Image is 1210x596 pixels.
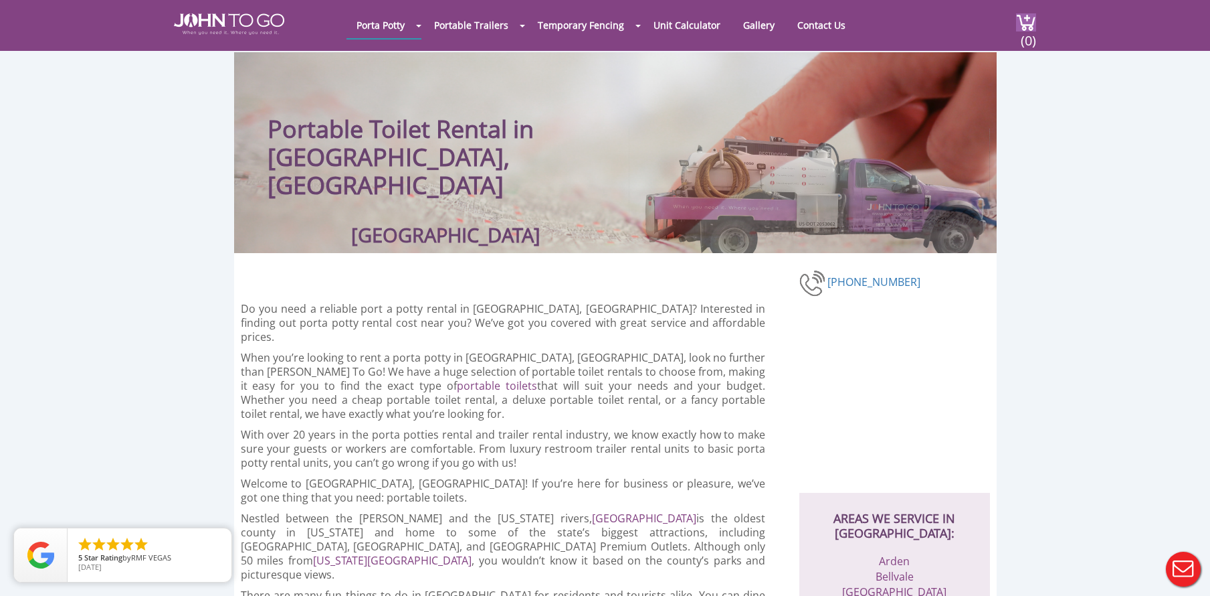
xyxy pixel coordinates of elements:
h3: [GEOGRAPHIC_DATA] [351,233,540,236]
a: Unit Calculator [643,12,730,38]
p: Welcome to [GEOGRAPHIC_DATA], [GEOGRAPHIC_DATA]! If you’re here for business or pleasure, we’ve g... [241,477,766,505]
h2: AREAS WE SERVICE IN [GEOGRAPHIC_DATA]: [813,493,977,540]
img: Portable Toilet Rental in Orange County, NY - Porta Potty [799,269,827,298]
a: [US_STATE][GEOGRAPHIC_DATA] [313,553,472,568]
a: Portable Trailers [424,12,518,38]
a: [GEOGRAPHIC_DATA] [592,511,696,526]
span: [DATE] [78,562,102,572]
p: When you’re looking to rent a porta potty in [GEOGRAPHIC_DATA], [GEOGRAPHIC_DATA], look no furthe... [241,351,766,421]
li:  [119,536,135,552]
span: RMF VEGAS [131,552,171,563]
span: (0) [1020,21,1036,50]
a: Gallery [733,12,785,38]
h1: Portable Toilet Rental in [GEOGRAPHIC_DATA], [GEOGRAPHIC_DATA] [268,79,699,200]
img: Truck [629,129,990,253]
li:  [77,536,93,552]
span: by [78,554,221,563]
li:  [91,536,107,552]
span: Star Rating [84,552,122,563]
a: Arden [879,554,910,569]
img: Review Rating [27,542,54,569]
img: cart a [1016,13,1036,31]
a: Bellvale [876,569,914,584]
p: Do you need a reliable port a potty rental in [GEOGRAPHIC_DATA], [GEOGRAPHIC_DATA]? Interested in... [241,302,766,344]
a: [PHONE_NUMBER] [827,275,920,289]
img: JOHN to go [174,13,284,35]
span: 5 [78,552,82,563]
li:  [105,536,121,552]
button: Live Chat [1156,542,1210,596]
p: Nestled between the [PERSON_NAME] and the [US_STATE] rivers, is the oldest county in [US_STATE] a... [241,512,766,582]
a: Porta Potty [346,12,415,38]
a: Contact Us [787,12,855,38]
a: portable toilets [457,378,537,393]
li:  [133,536,149,552]
p: With over 20 years in the porta potties rental and trailer rental industry, we know exactly how t... [241,428,766,470]
a: Temporary Fencing [528,12,634,38]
